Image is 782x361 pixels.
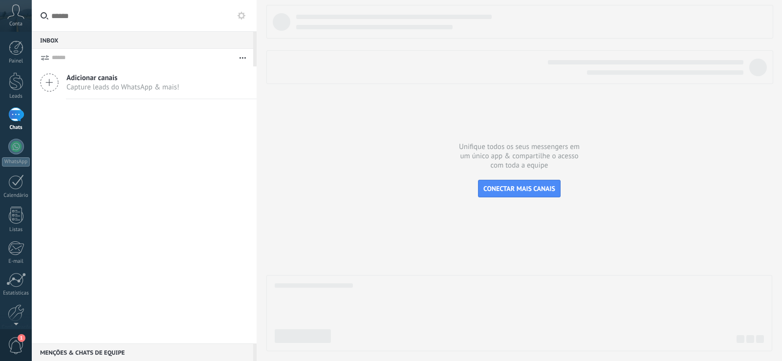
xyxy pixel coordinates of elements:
span: Conta [9,21,22,27]
div: Estatísticas [2,290,30,297]
div: WhatsApp [2,157,30,167]
div: Inbox [32,31,253,49]
div: Chats [2,125,30,131]
div: Leads [2,93,30,100]
button: CONECTAR MAIS CANAIS [478,180,561,197]
span: CONECTAR MAIS CANAIS [483,184,555,193]
span: Capture leads do WhatsApp & mais! [66,83,179,92]
div: Listas [2,227,30,233]
div: Calendário [2,192,30,199]
span: 1 [18,334,25,342]
div: Painel [2,58,30,64]
div: E-mail [2,258,30,265]
button: Mais [232,49,253,66]
div: Menções & Chats de equipe [32,343,253,361]
span: Adicionar canais [66,73,179,83]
